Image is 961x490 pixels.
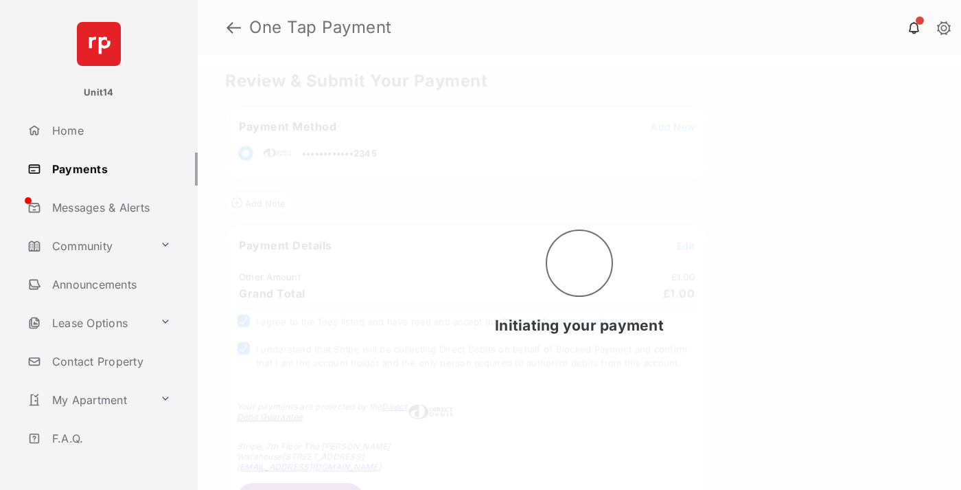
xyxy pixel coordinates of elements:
[22,345,198,378] a: Contact Property
[22,307,154,339] a: Lease Options
[84,86,114,100] p: Unit14
[22,230,154,263] a: Community
[22,114,198,147] a: Home
[495,317,664,334] span: Initiating your payment
[22,191,198,224] a: Messages & Alerts
[22,153,198,186] a: Payments
[77,22,121,66] img: svg+xml;base64,PHN2ZyB4bWxucz0iaHR0cDovL3d3dy53My5vcmcvMjAwMC9zdmciIHdpZHRoPSI2NCIgaGVpZ2h0PSI2NC...
[22,383,154,416] a: My Apartment
[22,422,198,455] a: F.A.Q.
[22,268,198,301] a: Announcements
[249,19,392,36] strong: One Tap Payment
